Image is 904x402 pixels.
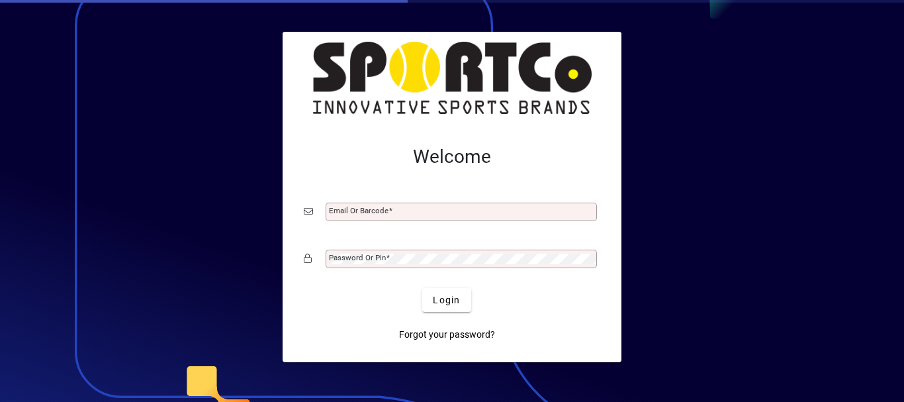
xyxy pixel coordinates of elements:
h2: Welcome [304,146,600,168]
span: Forgot your password? [399,328,495,342]
mat-label: Email or Barcode [329,206,388,215]
button: Login [422,288,471,312]
mat-label: Password or Pin [329,253,386,262]
a: Forgot your password? [394,323,500,346]
span: Login [433,293,460,307]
